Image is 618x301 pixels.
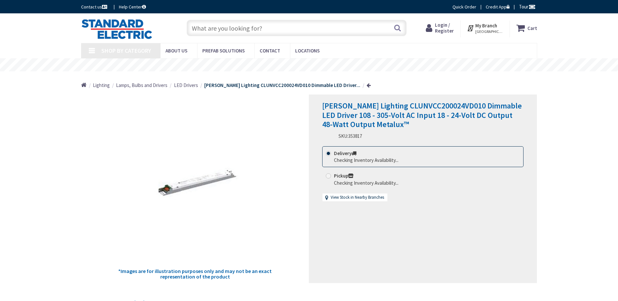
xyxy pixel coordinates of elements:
span: Locations [295,48,320,54]
rs-layer: Coronavirus: Our Commitment to Our Employees and Customers [207,62,413,69]
span: Prefab Solutions [202,48,245,54]
a: LED Drivers [174,82,198,89]
strong: Delivery [334,150,356,156]
span: [PERSON_NAME] Lighting CLUNVCC200024VD010 Dimmable LED Driver 108 - 305-Volt AC Input 18 - 24-Vol... [322,101,522,130]
span: About Us [165,48,187,54]
div: Checking Inventory Availability... [334,157,398,164]
div: SKU: [338,133,362,139]
strong: My Branch [475,22,497,29]
img: Standard Electric [81,19,152,39]
strong: Pickup [334,173,353,179]
span: [GEOGRAPHIC_DATA], [GEOGRAPHIC_DATA] [475,29,503,34]
input: What are you looking for? [187,20,407,36]
div: Checking Inventory Availability... [334,179,398,186]
span: LED Drivers [174,82,198,88]
span: Shop By Category [101,47,151,54]
a: Credit App [486,4,510,10]
a: Lamps, Bulbs and Drivers [116,82,167,89]
span: Login / Register [435,22,454,34]
img: Cooper Lighting CLUNVCC200024VD010 Dimmable LED Driver 108 - 305-Volt AC Input 18 - 24-Volt DC Ou... [146,137,244,235]
div: My Branch [GEOGRAPHIC_DATA], [GEOGRAPHIC_DATA] [467,22,503,34]
a: Cart [516,22,537,34]
span: 353817 [348,133,362,139]
a: Quick Order [453,4,476,10]
strong: Cart [527,22,537,34]
span: Lamps, Bulbs and Drivers [116,82,167,88]
span: Contact [260,48,280,54]
h5: *Images are for illustration purposes only and may not be an exact representation of the product [118,268,273,280]
span: Lighting [93,82,110,88]
a: Login / Register [426,22,454,34]
span: Tour [519,4,536,10]
a: Help Center [119,4,146,10]
strong: [PERSON_NAME] Lighting CLUNVCC200024VD010 Dimmable LED Driver... [204,82,360,88]
a: Contact us [81,4,108,10]
a: Lighting [93,82,110,89]
a: View Stock in Nearby Branches [331,194,384,201]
